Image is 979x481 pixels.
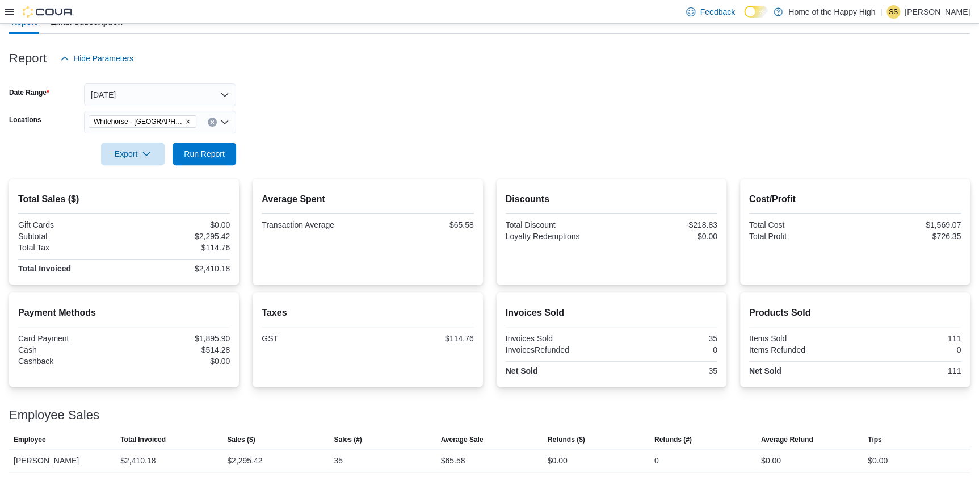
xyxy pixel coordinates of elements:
h2: Invoices Sold [506,306,717,320]
strong: Net Sold [749,366,781,375]
p: [PERSON_NAME] [905,5,970,19]
h2: Products Sold [749,306,961,320]
div: $0.00 [548,454,568,467]
div: Cash [18,345,122,354]
span: Tips [868,435,881,444]
span: Run Report [184,148,225,160]
p: | [880,5,882,19]
span: Total Invoiced [120,435,166,444]
div: Card Payment [18,334,122,343]
div: $0.00 [868,454,888,467]
div: 35 [614,334,717,343]
div: 35 [614,366,717,375]
a: Feedback [682,1,739,23]
div: GST [262,334,365,343]
button: Run Report [173,143,236,165]
div: Total Discount [506,220,610,229]
span: Sales (#) [334,435,362,444]
div: $0.00 [127,220,230,229]
h3: Report [9,52,47,65]
div: $2,410.18 [120,454,156,467]
span: Sales ($) [227,435,255,444]
h3: Employee Sales [9,408,99,422]
div: Total Profit [749,232,853,241]
div: $114.76 [370,334,474,343]
div: 111 [857,366,961,375]
div: 35 [334,454,343,467]
div: Total Tax [18,243,122,252]
strong: Net Sold [506,366,538,375]
div: Subtotal [18,232,122,241]
button: Hide Parameters [56,47,138,70]
label: Locations [9,115,41,124]
span: SS [889,5,898,19]
div: $65.58 [440,454,465,467]
div: Items Refunded [749,345,853,354]
div: Sunakshi Sharma [886,5,900,19]
span: Export [108,143,158,165]
div: 0 [654,454,659,467]
div: $65.58 [370,220,474,229]
div: Items Sold [749,334,853,343]
div: -$218.83 [614,220,717,229]
button: Open list of options [220,118,229,127]
span: Average Sale [440,435,483,444]
div: Loyalty Redemptions [506,232,610,241]
div: Invoices Sold [506,334,610,343]
div: Gift Cards [18,220,122,229]
div: $114.76 [127,243,230,252]
span: Average Refund [761,435,813,444]
button: Clear input [208,118,217,127]
div: $514.28 [127,345,230,354]
div: Transaction Average [262,220,365,229]
div: $1,895.90 [127,334,230,343]
div: $726.35 [857,232,961,241]
button: Remove Whitehorse - Chilkoot Centre - Fire & Flower from selection in this group [184,118,191,125]
h2: Total Sales ($) [18,193,230,206]
div: $2,410.18 [127,264,230,273]
div: Cashback [18,357,122,366]
div: $0.00 [761,454,781,467]
div: Total Cost [749,220,853,229]
div: 0 [614,345,717,354]
div: $1,569.07 [857,220,961,229]
h2: Cost/Profit [749,193,961,206]
p: Home of the Happy High [788,5,875,19]
span: Refunds ($) [548,435,585,444]
h2: Discounts [506,193,717,206]
button: [DATE] [84,83,236,106]
span: Whitehorse - Chilkoot Centre - Fire & Flower [89,115,196,128]
h2: Average Spent [262,193,473,206]
span: Feedback [700,6,734,18]
div: $0.00 [614,232,717,241]
div: $2,295.42 [127,232,230,241]
span: Employee [14,435,46,444]
label: Date Range [9,88,49,97]
div: $2,295.42 [227,454,262,467]
div: 111 [857,334,961,343]
div: $0.00 [127,357,230,366]
span: Hide Parameters [74,53,133,64]
span: Whitehorse - [GEOGRAPHIC_DATA] - Fire & Flower [94,116,182,127]
h2: Payment Methods [18,306,230,320]
div: InvoicesRefunded [506,345,610,354]
strong: Total Invoiced [18,264,71,273]
button: Export [101,143,165,165]
div: [PERSON_NAME] [9,449,116,472]
input: Dark Mode [744,6,768,18]
img: Cova [23,6,74,18]
div: 0 [857,345,961,354]
h2: Taxes [262,306,473,320]
span: Refunds (#) [654,435,692,444]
